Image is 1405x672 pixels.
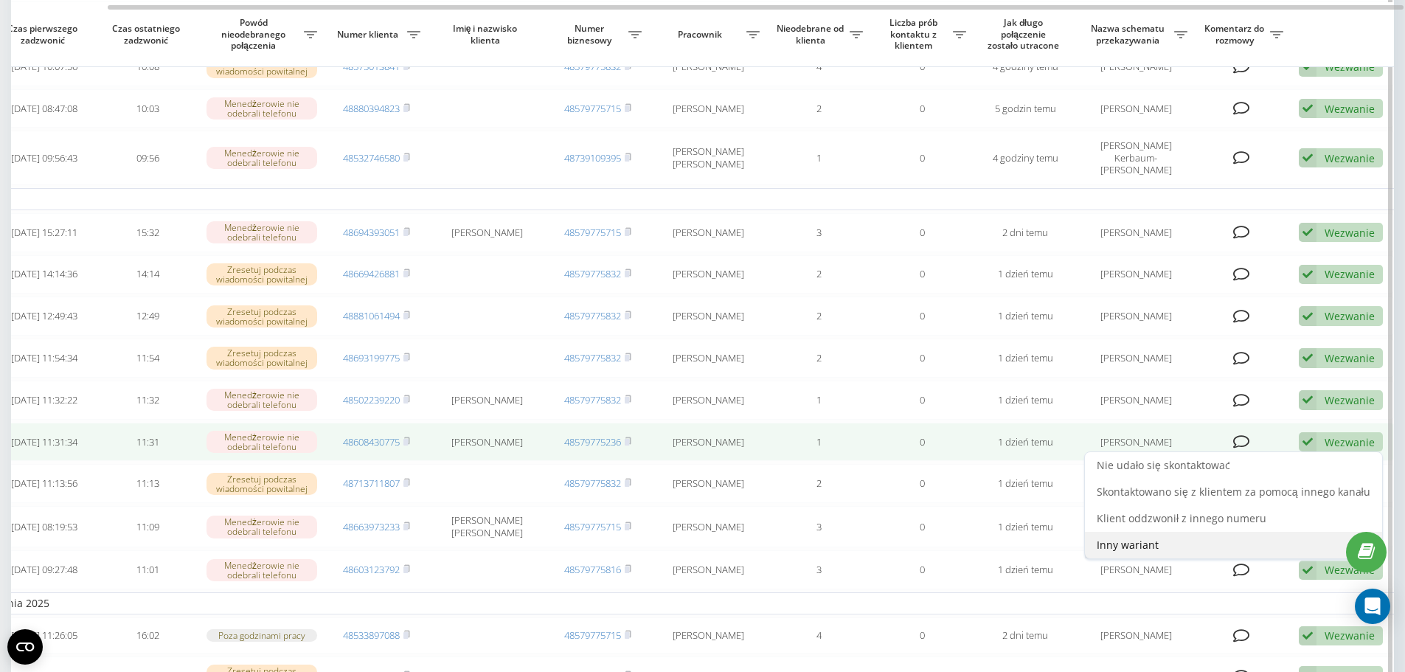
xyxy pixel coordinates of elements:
div: Wezwanie [1325,151,1375,165]
td: 2 [767,297,870,336]
td: 0 [870,506,974,547]
a: 48579775832 [564,351,621,364]
span: Numer biznesowy [553,23,628,46]
td: 1 dzień temu [974,464,1077,503]
td: [PERSON_NAME] [649,550,767,589]
td: [PERSON_NAME] [649,255,767,294]
td: [PERSON_NAME] [428,423,546,462]
span: Liczba prób kontaktu z klientem [878,17,953,52]
div: Wezwanie [1325,393,1375,407]
td: 0 [870,550,974,589]
td: 2 dni temu [974,213,1077,252]
div: Menedżerowie nie odebrali telefonu [207,147,317,169]
td: 11:09 [96,506,199,547]
a: 48669426881 [343,267,400,280]
td: 1 dzień temu [974,297,1077,336]
a: 48579775715 [564,628,621,642]
td: 3 [767,550,870,589]
td: 2 dni temu [974,617,1077,654]
td: 0 [870,381,974,420]
div: Zresetuj podczas wiadomości powitalnej [207,347,317,369]
td: 15:32 [96,213,199,252]
div: Wezwanie [1325,267,1375,281]
td: [PERSON_NAME] [1077,381,1195,420]
td: 0 [870,131,974,184]
span: Czas ostatniego zadzwonić [108,23,187,46]
a: 48603123792 [343,563,400,576]
a: 48579775832 [564,267,621,280]
span: Numer klienta [332,29,407,41]
td: [PERSON_NAME] [PERSON_NAME] [428,506,546,547]
span: Inny wariant [1097,538,1159,552]
div: Wezwanie [1325,351,1375,365]
a: 48579775715 [564,226,621,239]
td: 0 [870,617,974,654]
td: 11:54 [96,339,199,378]
div: Open Intercom Messenger [1355,589,1390,624]
td: [PERSON_NAME] [1077,213,1195,252]
td: [PERSON_NAME] [649,89,767,128]
a: 48502239220 [343,393,400,406]
td: 1 dzień temu [974,381,1077,420]
td: 1 [767,423,870,462]
td: [PERSON_NAME] Kerbaum-[PERSON_NAME] [1077,131,1195,184]
td: 0 [870,464,974,503]
td: [PERSON_NAME] [1077,339,1195,378]
td: 1 [767,381,870,420]
div: Poza godzinami pracy [207,629,317,642]
span: Pracownik [656,29,746,41]
a: 48608430775 [343,435,400,448]
div: Menedżerowie nie odebrali telefonu [207,559,317,581]
button: Open CMP widget [7,629,43,665]
a: 48713711807 [343,477,400,490]
a: 48579775816 [564,563,621,576]
div: Wezwanie [1325,309,1375,323]
td: 4 [767,617,870,654]
td: [PERSON_NAME] [1077,255,1195,294]
td: 0 [870,339,974,378]
td: [PERSON_NAME] [649,423,767,462]
a: 48663973233 [343,520,400,533]
td: 1 [767,131,870,184]
td: [PERSON_NAME] [1077,550,1195,589]
td: 0 [870,297,974,336]
span: Komentarz do rozmowy [1202,23,1270,46]
td: 16:02 [96,617,199,654]
td: 12:49 [96,297,199,336]
div: Wezwanie [1325,563,1375,577]
div: Wezwanie [1325,226,1375,240]
td: [PERSON_NAME] [1077,617,1195,654]
td: 2 [767,464,870,503]
td: 3 [767,213,870,252]
a: 48579775832 [564,309,621,322]
div: Menedżerowie nie odebrali telefonu [207,97,317,119]
span: Powód nieodebranego połączenia [207,17,304,52]
a: 48532746580 [343,151,400,164]
div: Wezwanie [1325,435,1375,449]
td: [PERSON_NAME] [649,617,767,654]
span: Imię i nazwisko klienta [440,23,533,46]
a: 48693199775 [343,351,400,364]
td: 11:31 [96,423,199,462]
td: 10:03 [96,89,199,128]
td: [PERSON_NAME] [649,339,767,378]
span: Nazwa schematu przekazywania [1084,23,1174,46]
a: 48533897088 [343,628,400,642]
span: Nieodebrane od klienta [774,23,850,46]
a: 48579775832 [564,393,621,406]
span: Klient oddzwonił z innego numeru [1097,511,1266,525]
td: 0 [870,255,974,294]
td: 1 dzień temu [974,423,1077,462]
a: 48579775715 [564,102,621,115]
td: 0 [870,89,974,128]
td: 1 dzień temu [974,550,1077,589]
td: [PERSON_NAME] [1077,464,1195,503]
div: Menedżerowie nie odebrali telefonu [207,389,317,411]
td: 4 godziny temu [974,131,1077,184]
div: Menedżerowie nie odebrali telefonu [207,516,317,538]
td: 11:01 [96,550,199,589]
a: 48880394823 [343,102,400,115]
td: 0 [870,213,974,252]
td: [PERSON_NAME] [649,297,767,336]
a: 48881061494 [343,309,400,322]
